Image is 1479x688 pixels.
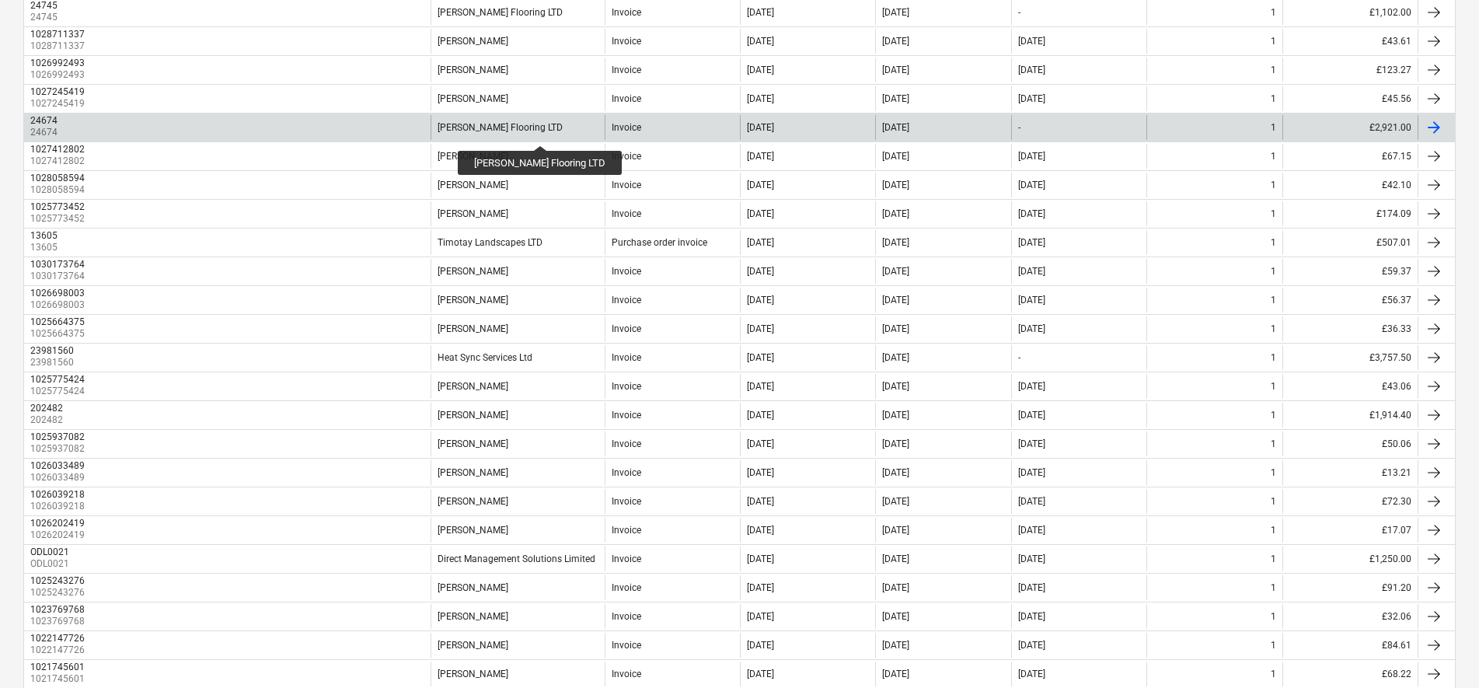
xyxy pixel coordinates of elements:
[612,554,641,564] div: Invoice
[1018,323,1045,334] div: [DATE]
[1018,151,1045,162] div: [DATE]
[882,266,909,277] div: [DATE]
[30,115,58,126] div: 24674
[612,36,641,47] div: Invoice
[438,352,532,363] div: Heat Sync Services Ltd
[747,438,774,449] div: [DATE]
[882,36,909,47] div: [DATE]
[747,122,774,133] div: [DATE]
[438,208,508,219] div: [PERSON_NAME]
[30,672,88,686] p: 1021745601
[1271,582,1276,593] div: 1
[1271,669,1276,679] div: 1
[747,36,774,47] div: [DATE]
[612,352,641,363] div: Invoice
[438,122,563,133] div: [PERSON_NAME] Flooring LTD
[30,604,85,615] div: 1023769768
[612,208,641,219] div: Invoice
[30,288,85,299] div: 1026698003
[1282,58,1418,82] div: £123.27
[1271,640,1276,651] div: 1
[747,554,774,564] div: [DATE]
[747,525,774,536] div: [DATE]
[1018,180,1045,190] div: [DATE]
[1282,115,1418,140] div: £2,921.00
[1018,669,1045,679] div: [DATE]
[1018,93,1045,104] div: [DATE]
[1271,93,1276,104] div: 1
[30,557,72,571] p: ODL0021
[438,237,542,248] div: Timotay Landscapes LTD
[882,525,909,536] div: [DATE]
[30,633,85,644] div: 1022147726
[30,471,88,484] p: 1026033489
[438,323,508,334] div: [PERSON_NAME]
[438,640,508,651] div: [PERSON_NAME]
[30,11,61,24] p: 24745
[1282,489,1418,514] div: £72.30
[30,259,85,270] div: 1030173764
[30,126,61,139] p: 24674
[1271,266,1276,277] div: 1
[1018,438,1045,449] div: [DATE]
[1271,180,1276,190] div: 1
[30,29,85,40] div: 1028711337
[438,611,508,622] div: [PERSON_NAME]
[747,640,774,651] div: [DATE]
[1282,518,1418,543] div: £17.07
[1282,633,1418,658] div: £84.61
[882,554,909,564] div: [DATE]
[1271,611,1276,622] div: 1
[747,237,774,248] div: [DATE]
[882,669,909,679] div: [DATE]
[1282,575,1418,600] div: £91.20
[438,496,508,507] div: [PERSON_NAME]
[1018,7,1020,18] div: -
[1018,496,1045,507] div: [DATE]
[612,7,641,18] div: Invoice
[30,374,85,385] div: 1025775424
[882,438,909,449] div: [DATE]
[882,582,909,593] div: [DATE]
[747,7,774,18] div: [DATE]
[612,237,707,248] div: Purchase order invoice
[1271,410,1276,421] div: 1
[438,410,508,421] div: [PERSON_NAME]
[882,640,909,651] div: [DATE]
[438,381,508,392] div: [PERSON_NAME]
[1018,266,1045,277] div: [DATE]
[438,180,508,190] div: [PERSON_NAME]
[438,525,508,536] div: [PERSON_NAME]
[30,40,88,53] p: 1028711337
[612,669,641,679] div: Invoice
[1282,29,1418,54] div: £43.61
[882,151,909,162] div: [DATE]
[30,460,85,471] div: 1026033489
[1271,295,1276,306] div: 1
[438,151,508,162] div: [PERSON_NAME]
[1271,237,1276,248] div: 1
[882,180,909,190] div: [DATE]
[30,144,85,155] div: 1027412802
[438,467,508,478] div: [PERSON_NAME]
[1282,662,1418,686] div: £68.22
[747,93,774,104] div: [DATE]
[30,212,88,225] p: 1025773452
[1271,496,1276,507] div: 1
[1282,431,1418,456] div: £50.06
[747,295,774,306] div: [DATE]
[1271,323,1276,334] div: 1
[1018,611,1045,622] div: [DATE]
[30,644,88,657] p: 1022147726
[1271,7,1276,18] div: 1
[882,208,909,219] div: [DATE]
[612,295,641,306] div: Invoice
[1282,460,1418,485] div: £13.21
[438,582,508,593] div: [PERSON_NAME]
[882,410,909,421] div: [DATE]
[612,640,641,651] div: Invoice
[1018,381,1045,392] div: [DATE]
[882,496,909,507] div: [DATE]
[882,65,909,75] div: [DATE]
[30,662,85,672] div: 1021745601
